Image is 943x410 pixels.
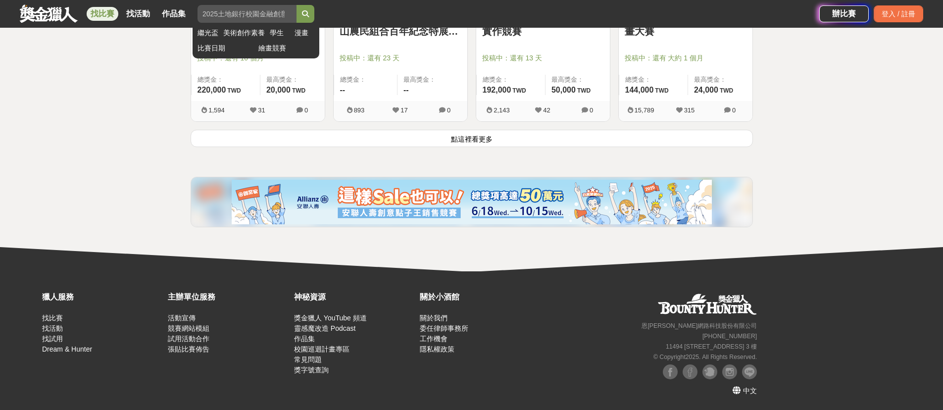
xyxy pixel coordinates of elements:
div: 獵人服務 [42,291,163,303]
span: 31 [258,106,265,114]
a: 作品集 [294,335,315,343]
a: 獎字號查詢 [294,366,329,374]
span: 投稿中：還有 23 天 [340,53,461,63]
a: 隱私權政策 [420,345,454,353]
span: 0 [590,106,593,114]
span: -- [403,86,409,94]
a: 獎金獵人 YouTube 頻道 [294,314,367,322]
a: 委任律師事務所 [420,324,468,332]
span: TWD [227,87,241,94]
span: TWD [655,87,668,94]
a: 美術創作素養 [223,28,265,38]
span: 50,000 [551,86,576,94]
span: -- [340,86,346,94]
span: 投稿中：還有 大約 1 個月 [625,53,746,63]
div: 登入 / 註冊 [874,5,923,22]
span: 315 [684,106,695,114]
a: 張貼比賽佈告 [168,345,209,353]
a: 辦比賽 [819,5,869,22]
input: 2025土地銀行校園金融創意挑戰賽：從你出發 開啟智慧金融新頁 [198,5,297,23]
span: 投稿中：還有 13 天 [482,53,604,63]
a: 找比賽 [42,314,63,322]
span: 20,000 [266,86,291,94]
span: TWD [577,87,591,94]
span: 0 [732,106,736,114]
span: 中文 [743,387,757,395]
span: 最高獎金： [551,75,604,85]
small: © Copyright 2025 . All Rights Reserved. [653,354,757,360]
a: 找活動 [122,7,154,21]
a: 繼光盃 [198,28,218,38]
span: TWD [292,87,305,94]
small: 11494 [STREET_ADDRESS] 3 樓 [666,343,757,350]
a: 關於我們 [420,314,447,322]
img: Facebook [663,364,678,379]
a: 活動宣傳 [168,314,196,322]
small: 恩[PERSON_NAME]網路科技股份有限公司 [642,322,757,329]
a: 競賽網站模組 [168,324,209,332]
a: 工作機會 [420,335,447,343]
span: 0 [304,106,308,114]
span: 最高獎金： [403,75,461,85]
span: 144,000 [625,86,654,94]
div: 關於小酒館 [420,291,541,303]
span: 893 [354,106,365,114]
span: 220,000 [198,86,226,94]
a: 找試用 [42,335,63,343]
a: Dream & Hunter [42,345,92,353]
span: TWD [720,87,733,94]
img: Facebook [683,364,697,379]
span: 42 [543,106,550,114]
a: 學生 [270,28,290,38]
img: cf4fb443-4ad2-4338-9fa3-b46b0bf5d316.png [232,180,712,224]
span: 總獎金： [340,75,392,85]
small: [PHONE_NUMBER] [702,333,757,340]
span: 17 [400,106,407,114]
span: 總獎金： [625,75,682,85]
div: 神秘資源 [294,291,415,303]
img: Plurk [702,364,717,379]
a: 漫畫 [295,28,314,38]
span: TWD [512,87,526,94]
div: 主辦單位服務 [168,291,289,303]
span: 192,000 [483,86,511,94]
a: 常見問題 [294,356,322,363]
span: 總獎金： [483,75,539,85]
img: LINE [742,364,757,379]
a: 靈感魔改造 Podcast [294,324,355,332]
a: 比賽日期 [198,43,253,53]
a: 作品集 [158,7,190,21]
a: 校園巡迴計畫專區 [294,345,349,353]
span: 總獎金： [198,75,254,85]
span: 0 [447,106,450,114]
span: 1,594 [208,106,225,114]
img: Instagram [722,364,737,379]
button: 點這裡看更多 [191,130,753,147]
a: 試用活動合作 [168,335,209,343]
span: 最高獎金： [266,75,319,85]
a: 找比賽 [87,7,118,21]
span: 2,143 [494,106,510,114]
a: 繪畫競賽 [258,43,314,53]
span: 24,000 [694,86,718,94]
a: 找活動 [42,324,63,332]
span: 最高獎金： [694,75,746,85]
span: 15,789 [635,106,654,114]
